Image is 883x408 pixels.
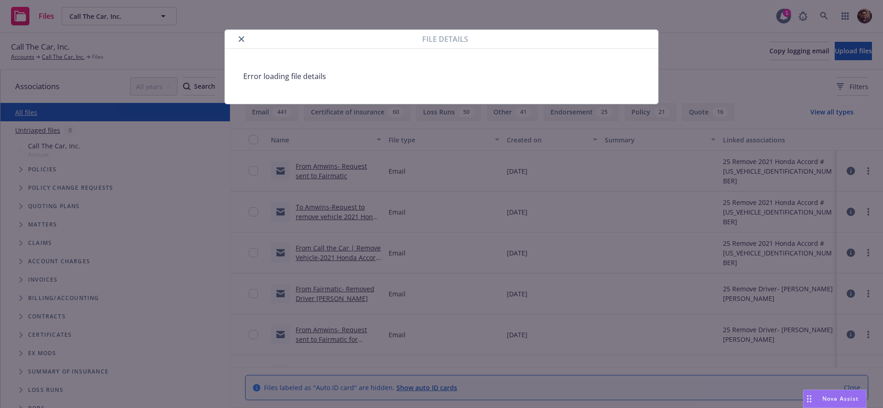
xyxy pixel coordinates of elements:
span: Nova Assist [822,395,859,402]
span: File details [422,34,468,45]
div: Error loading file details [243,71,640,82]
div: Drag to move [803,390,815,408]
button: Nova Assist [803,390,866,408]
button: close [236,34,247,45]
